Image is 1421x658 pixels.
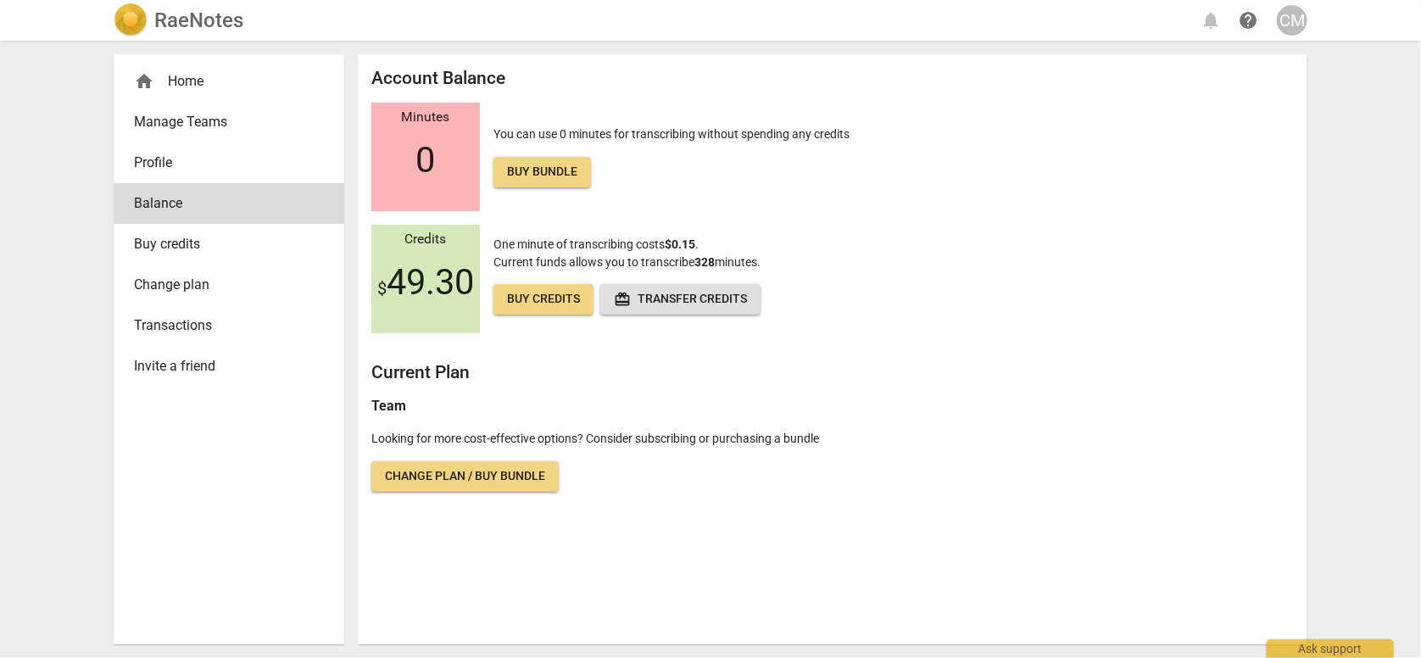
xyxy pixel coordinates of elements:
[114,305,344,346] a: Transactions
[493,237,699,251] span: One minute of transcribing costs .
[600,284,761,315] button: Transfer credits
[371,68,1294,89] h2: Account Balance
[614,291,631,308] span: redeem
[614,291,747,308] span: Transfer credits
[507,164,577,181] span: Buy bundle
[493,255,761,269] span: Current funds allows you to transcribe minutes.
[1277,5,1307,36] button: CM
[134,112,310,132] span: Manage Teams
[114,142,344,183] a: Profile
[665,237,695,251] b: $0.15
[416,140,436,181] span: 0
[134,71,310,92] div: Home
[1238,10,1258,31] span: help
[114,61,344,102] div: Home
[371,362,1294,383] h2: Current Plan
[114,183,344,224] a: Balance
[371,461,559,492] a: Change plan / Buy bundle
[114,3,243,37] a: LogoRaeNotes
[377,278,387,298] span: $
[493,125,850,187] p: You can use 0 minutes for transcribing without spending any credits
[134,234,310,254] span: Buy credits
[507,291,580,308] span: Buy credits
[385,468,545,485] span: Change plan / Buy bundle
[114,265,344,305] a: Change plan
[114,346,344,387] a: Invite a friend
[114,224,344,265] a: Buy credits
[154,8,243,32] h2: RaeNotes
[371,430,1294,448] p: Looking for more cost-effective options? Consider subscribing or purchasing a bundle
[493,284,593,315] a: Buy credits
[134,315,310,336] span: Transactions
[493,157,591,187] a: Buy bundle
[377,262,474,303] span: 49.30
[114,102,344,142] a: Manage Teams
[134,153,310,173] span: Profile
[1233,5,1263,36] a: Help
[134,356,310,376] span: Invite a friend
[134,193,310,214] span: Balance
[371,232,480,248] div: Credits
[1267,639,1394,658] div: Ask support
[134,71,154,92] span: home
[371,110,480,125] div: Minutes
[371,398,406,414] b: Team
[134,275,310,295] span: Change plan
[114,3,148,37] img: Logo
[694,255,715,269] b: 328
